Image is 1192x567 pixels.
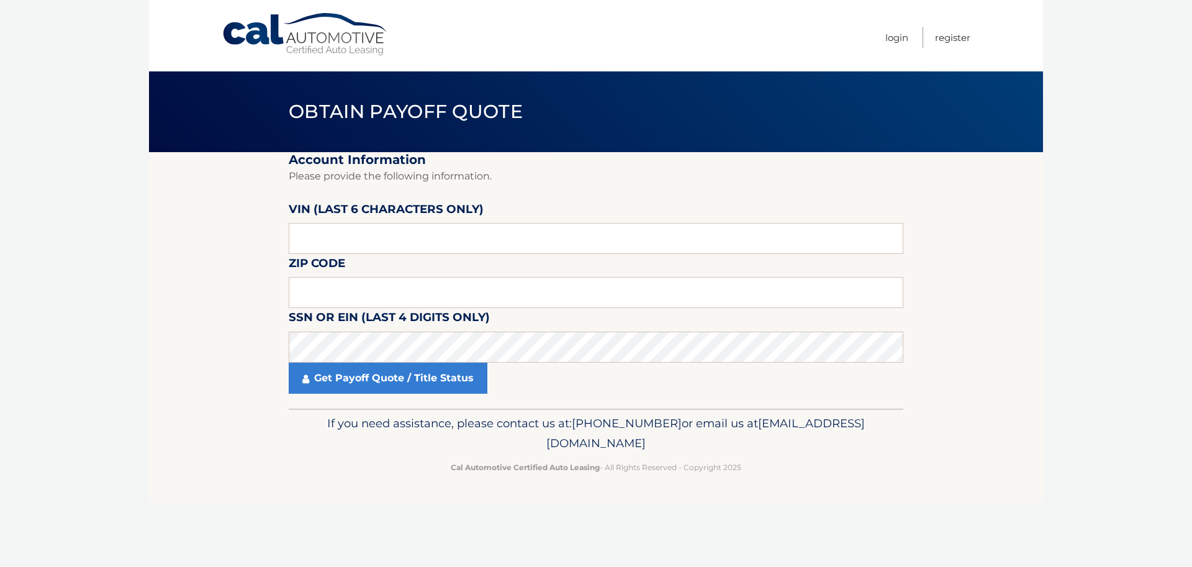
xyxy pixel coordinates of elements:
strong: Cal Automotive Certified Auto Leasing [451,463,600,472]
span: Obtain Payoff Quote [289,100,523,123]
p: - All Rights Reserved - Copyright 2025 [297,461,895,474]
p: If you need assistance, please contact us at: or email us at [297,414,895,453]
a: Login [885,27,908,48]
label: Zip Code [289,254,345,277]
label: SSN or EIN (last 4 digits only) [289,308,490,331]
p: Please provide the following information. [289,168,903,185]
a: Cal Automotive [222,12,389,57]
h2: Account Information [289,152,903,168]
label: VIN (last 6 characters only) [289,200,484,223]
a: Register [935,27,970,48]
a: Get Payoff Quote / Title Status [289,363,487,394]
span: [PHONE_NUMBER] [572,416,682,430]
